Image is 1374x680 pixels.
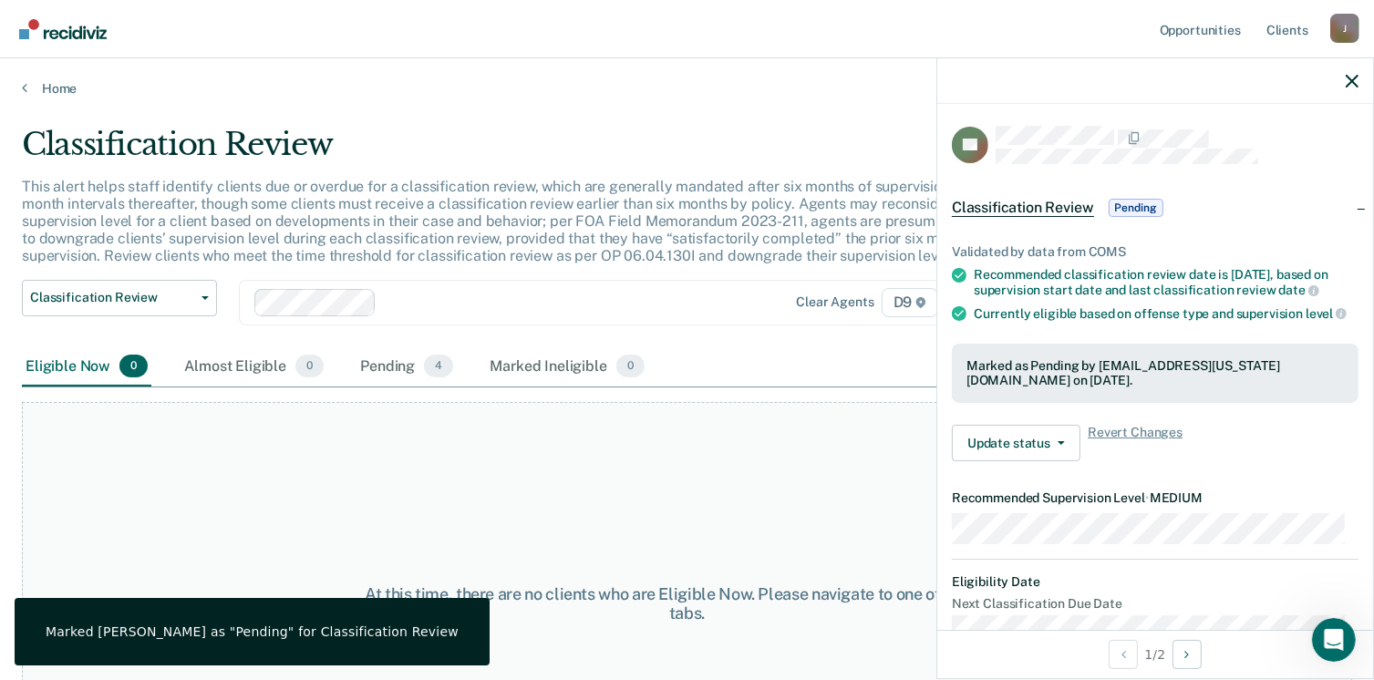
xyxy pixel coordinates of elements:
div: Classification ReviewPending [937,179,1373,237]
span: 0 [616,355,645,378]
button: Previous Opportunity [1109,640,1138,669]
span: level [1306,306,1347,321]
button: Update status [952,425,1080,461]
div: Clear agents [796,294,873,310]
iframe: Intercom live chat [1312,618,1356,662]
div: Pending [356,347,457,387]
div: Validated by data from COMS [952,244,1359,260]
span: Classification Review [952,199,1094,217]
div: Marked as Pending by [EMAIL_ADDRESS][US_STATE][DOMAIN_NAME] on [DATE]. [966,358,1344,389]
a: Home [22,80,1352,97]
span: • [1145,490,1150,505]
button: Next Opportunity [1173,640,1202,669]
span: Revert Changes [1088,425,1183,461]
div: Currently eligible based on offense type and supervision [974,305,1359,322]
div: Classification Review [22,126,1052,178]
div: Recommended classification review date is [DATE], based on supervision start date and last classi... [974,267,1359,298]
img: Recidiviz [19,19,107,39]
div: Marked Ineligible [486,347,648,387]
dt: Next Classification Due Date [952,596,1359,612]
div: Eligible Now [22,347,151,387]
span: date [1278,283,1318,297]
p: This alert helps staff identify clients due or overdue for a classification review, which are gen... [22,178,1040,265]
dt: Eligibility Date [952,574,1359,590]
div: Marked [PERSON_NAME] as "Pending" for Classification Review [46,623,459,640]
span: 0 [295,355,324,378]
div: At this time, there are no clients who are Eligible Now. Please navigate to one of the other tabs. [355,584,1019,623]
span: 4 [424,355,453,378]
dt: Recommended Supervision Level MEDIUM [952,490,1359,506]
span: Pending [1109,199,1163,217]
span: Classification Review [30,290,194,305]
button: Profile dropdown button [1330,14,1359,43]
div: Almost Eligible [181,347,327,387]
span: 0 [119,355,148,378]
div: J [1330,14,1359,43]
div: 1 / 2 [937,630,1373,678]
span: D9 [882,288,939,317]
